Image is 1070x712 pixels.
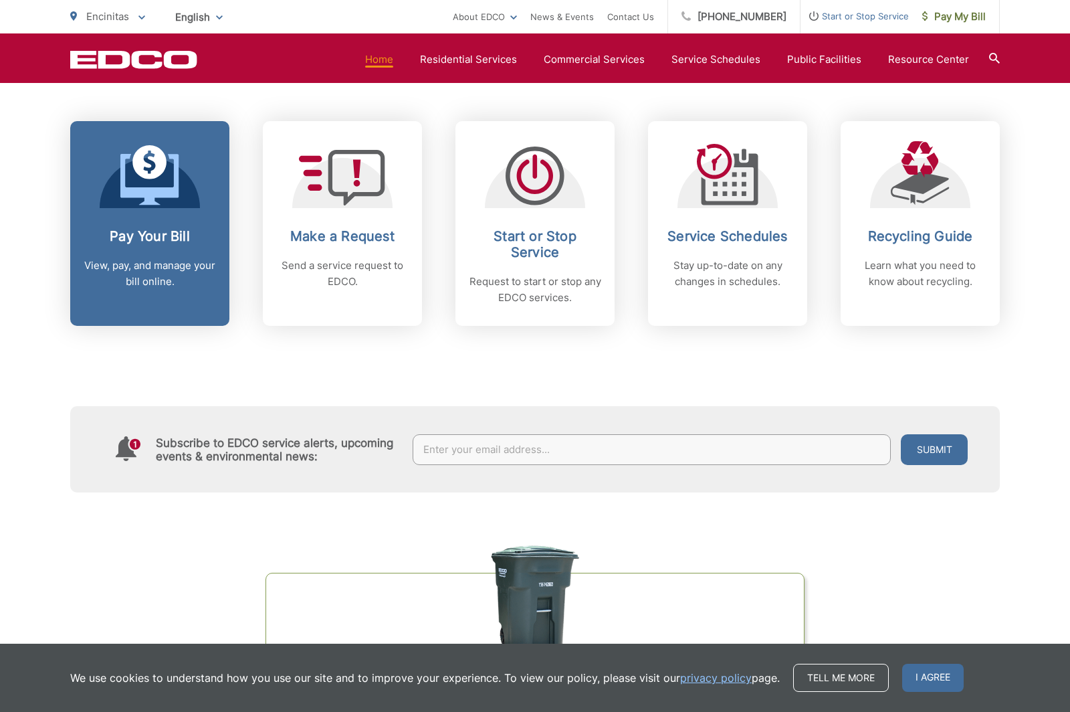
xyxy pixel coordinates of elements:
[165,5,233,29] span: English
[469,274,601,306] p: Request to start or stop any EDCO services.
[276,258,409,290] p: Send a service request to EDCO.
[544,52,645,68] a: Commercial Services
[793,664,889,692] a: Tell me more
[70,670,780,686] p: We use cookies to understand how you use our site and to improve your experience. To view our pol...
[413,434,891,465] input: Enter your email address...
[469,228,601,260] h2: Start or Stop Service
[787,52,861,68] a: Public Facilities
[888,52,969,68] a: Resource Center
[661,258,794,290] p: Stay up-to-date on any changes in schedules.
[70,121,229,326] a: Pay Your Bill View, pay, and manage your bill online.
[648,121,807,326] a: Service Schedules Stay up-to-date on any changes in schedules.
[84,228,216,244] h2: Pay Your Bill
[420,52,517,68] a: Residential Services
[276,228,409,244] h2: Make a Request
[607,9,654,25] a: Contact Us
[70,50,197,69] a: EDCD logo. Return to the homepage.
[365,52,393,68] a: Home
[84,258,216,290] p: View, pay, and manage your bill online.
[922,9,986,25] span: Pay My Bill
[841,121,1000,326] a: Recycling Guide Learn what you need to know about recycling.
[86,10,129,23] span: Encinitas
[671,52,760,68] a: Service Schedules
[263,121,422,326] a: Make a Request Send a service request to EDCO.
[530,9,594,25] a: News & Events
[661,228,794,244] h2: Service Schedules
[680,670,752,686] a: privacy policy
[156,436,399,463] h4: Subscribe to EDCO service alerts, upcoming events & environmental news:
[453,9,517,25] a: About EDCO
[854,258,986,290] p: Learn what you need to know about recycling.
[854,228,986,244] h2: Recycling Guide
